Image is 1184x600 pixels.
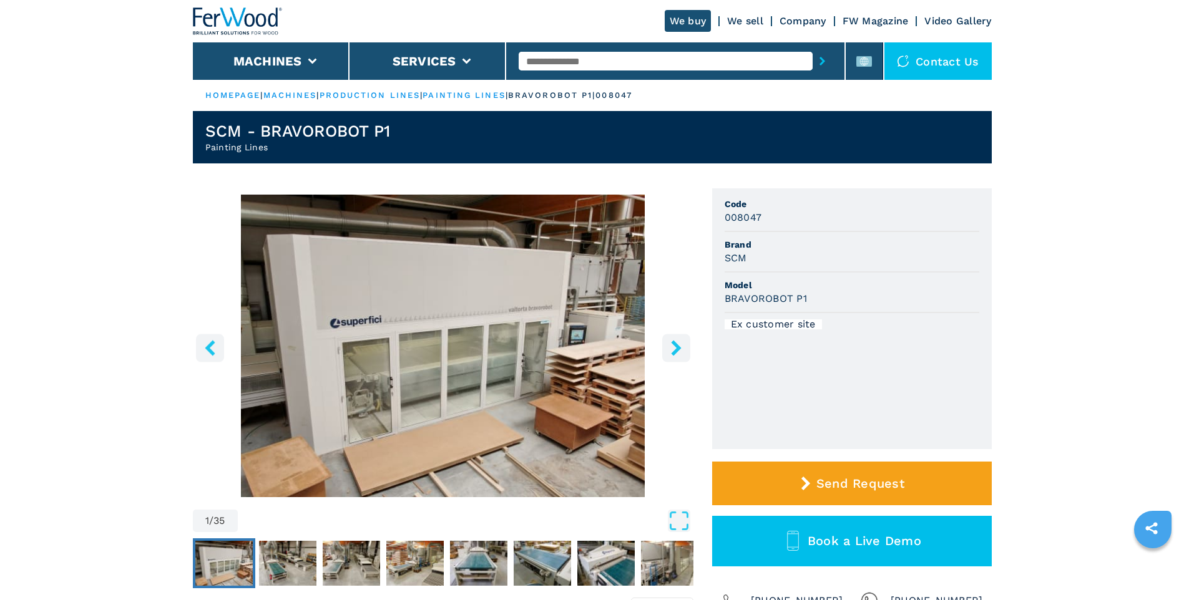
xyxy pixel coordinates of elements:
[384,538,446,588] button: Go to Slide 4
[843,15,909,27] a: FW Magazine
[511,538,574,588] button: Go to Slide 6
[423,90,505,100] a: painting lines
[712,516,992,566] button: Book a Live Demo
[195,541,253,586] img: 368425cfc4595ee219d7da18d90bee7b
[320,538,383,588] button: Go to Slide 3
[924,15,991,27] a: Video Gallery
[725,319,822,329] div: Ex customer site
[233,54,302,69] button: Machines
[780,15,826,27] a: Company
[727,15,763,27] a: We sell
[205,90,261,100] a: HOMEPAGE
[213,516,225,526] span: 35
[193,195,693,497] div: Go to Slide 1
[638,538,701,588] button: Go to Slide 8
[725,198,979,210] span: Code
[259,541,316,586] img: e12e758873e6b0b723909312f32d53de
[577,541,635,586] img: b8b35d3c947cac0eb2c506cf782c8a05
[884,42,992,80] div: Contact us
[725,279,979,291] span: Model
[725,238,979,251] span: Brand
[712,462,992,505] button: Send Request
[662,334,690,362] button: right-button
[665,10,712,32] a: We buy
[323,541,380,586] img: d093f7ba90bf530a7d7de00ecc9da473
[193,7,283,35] img: Ferwood
[386,541,444,586] img: 39a892d416be9e09ac27b2bb1950aba2
[260,90,263,100] span: |
[506,90,508,100] span: |
[897,55,909,67] img: Contact us
[641,541,698,586] img: 664c89163ff45ca72c6799b8d8ba7a17
[595,90,632,101] p: 008047
[816,476,904,491] span: Send Request
[813,47,832,75] button: submit-button
[193,538,255,588] button: Go to Slide 1
[450,541,507,586] img: a171af8fc17e70564ee1a659b4d36119
[263,90,317,100] a: machines
[725,291,807,306] h3: BRAVOROBOT P1
[514,541,571,586] img: 37f056260532b1a714ac64362d7ac88f
[393,54,456,69] button: Services
[725,210,762,225] h3: 008047
[320,90,421,100] a: production lines
[196,334,224,362] button: left-button
[316,90,319,100] span: |
[205,516,209,526] span: 1
[205,121,391,141] h1: SCM - BRAVOROBOT P1
[241,510,690,532] button: Open Fullscreen
[448,538,510,588] button: Go to Slide 5
[508,90,595,101] p: bravorobot p1 |
[209,516,213,526] span: /
[420,90,423,100] span: |
[205,141,391,153] h2: Painting Lines
[193,195,693,497] img: Painting Lines SCM BRAVOROBOT P1
[1136,513,1167,544] a: sharethis
[725,251,747,265] h3: SCM
[193,538,693,588] nav: Thumbnail Navigation
[575,538,637,588] button: Go to Slide 7
[257,538,319,588] button: Go to Slide 2
[808,533,921,548] span: Book a Live Demo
